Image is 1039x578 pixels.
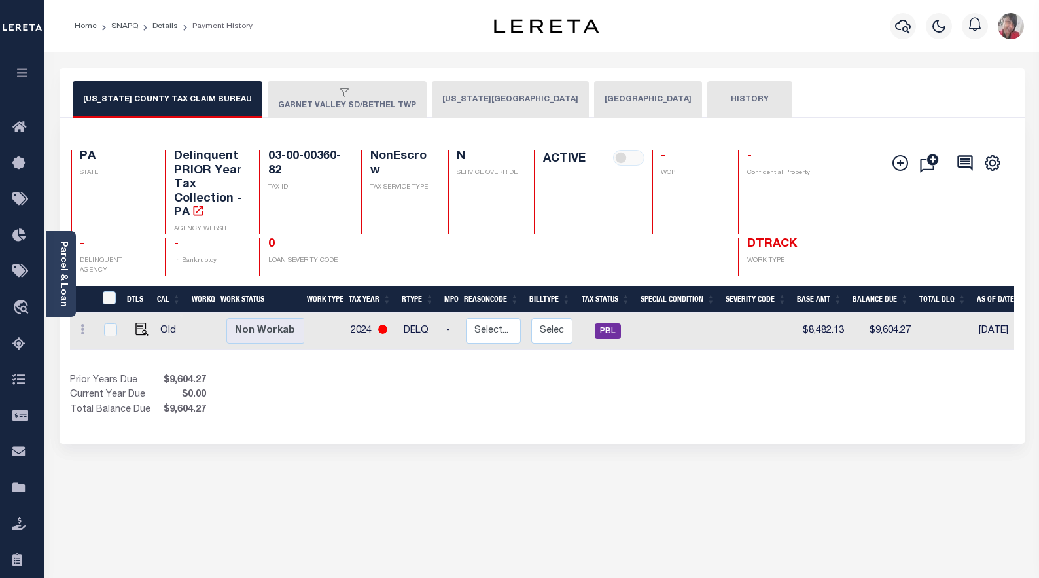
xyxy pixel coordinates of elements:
h4: N [457,150,518,164]
td: $8,482.13 [794,313,849,350]
button: GARNET VALLEY SD/BETHEL TWP [268,81,427,118]
a: SNAPQ [111,22,138,30]
td: Old [155,313,191,350]
td: [DATE] [974,313,1033,350]
p: TAX SERVICE TYPE [370,183,432,192]
th: &nbsp; [95,286,122,313]
p: WORK TYPE [747,256,817,266]
button: [US_STATE] COUNTY TAX CLAIM BUREAU [73,81,262,118]
td: Current Year Due [70,388,161,403]
button: HISTORY [707,81,792,118]
h4: Delinquent PRIOR Year Tax Collection - PA [174,150,243,221]
a: Parcel & Loan [58,241,67,307]
span: DTRACK [747,238,797,250]
img: logo-dark.svg [494,19,599,33]
th: Severity Code: activate to sort column ascending [720,286,792,313]
th: CAL: activate to sort column ascending [152,286,186,313]
span: $9,604.27 [161,374,209,388]
h4: NonEscrow [370,150,432,178]
td: - [441,313,461,350]
img: RedCircle.png [378,325,387,334]
th: Tax Status: activate to sort column ascending [576,286,635,313]
td: Prior Years Due [70,374,161,388]
th: RType: activate to sort column ascending [396,286,439,313]
p: Confidential Property [747,168,817,178]
th: Total DLQ: activate to sort column ascending [914,286,972,313]
span: $9,604.27 [161,403,209,418]
p: AGENCY WEBSITE [174,225,243,234]
td: 2024 [345,313,398,350]
button: [GEOGRAPHIC_DATA] [594,81,702,118]
a: Home [75,22,97,30]
p: WOP [661,168,722,178]
th: Balance Due: activate to sort column ascending [847,286,914,313]
span: - [747,151,752,162]
th: ReasonCode: activate to sort column ascending [459,286,524,313]
h4: 03-00-00360-82 [268,150,345,178]
th: Special Condition: activate to sort column ascending [635,286,720,313]
span: - [174,238,179,250]
a: Details [152,22,178,30]
button: [US_STATE][GEOGRAPHIC_DATA] [432,81,589,118]
p: STATE [80,168,149,178]
i: travel_explore [12,300,33,317]
th: WorkQ [186,286,215,313]
td: Total Balance Due [70,403,161,418]
th: DTLS [122,286,152,313]
th: As of Date: activate to sort column ascending [972,286,1031,313]
span: - [661,151,665,162]
th: Work Type [302,286,343,313]
th: MPO [439,286,459,313]
li: Payment History [178,20,253,32]
span: 0 [268,238,275,250]
p: TAX ID [268,183,345,192]
span: $0.00 [161,388,209,403]
span: - [80,238,84,250]
label: ACTIVE [543,150,586,168]
td: DELQ [398,313,441,350]
th: Tax Year: activate to sort column ascending [343,286,396,313]
th: Base Amt: activate to sort column ascending [792,286,847,313]
span: PBL [595,323,621,339]
td: $9,604.27 [849,313,916,350]
p: LOAN SEVERITY CODE [268,256,345,266]
th: &nbsp;&nbsp;&nbsp;&nbsp;&nbsp;&nbsp;&nbsp;&nbsp;&nbsp;&nbsp; [70,286,95,313]
p: DELINQUENT AGENCY [80,256,149,276]
h4: PA [80,150,149,164]
p: In Bankruptcy [174,256,243,266]
th: BillType: activate to sort column ascending [524,286,576,313]
p: SERVICE OVERRIDE [457,168,518,178]
th: Work Status [215,286,304,313]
